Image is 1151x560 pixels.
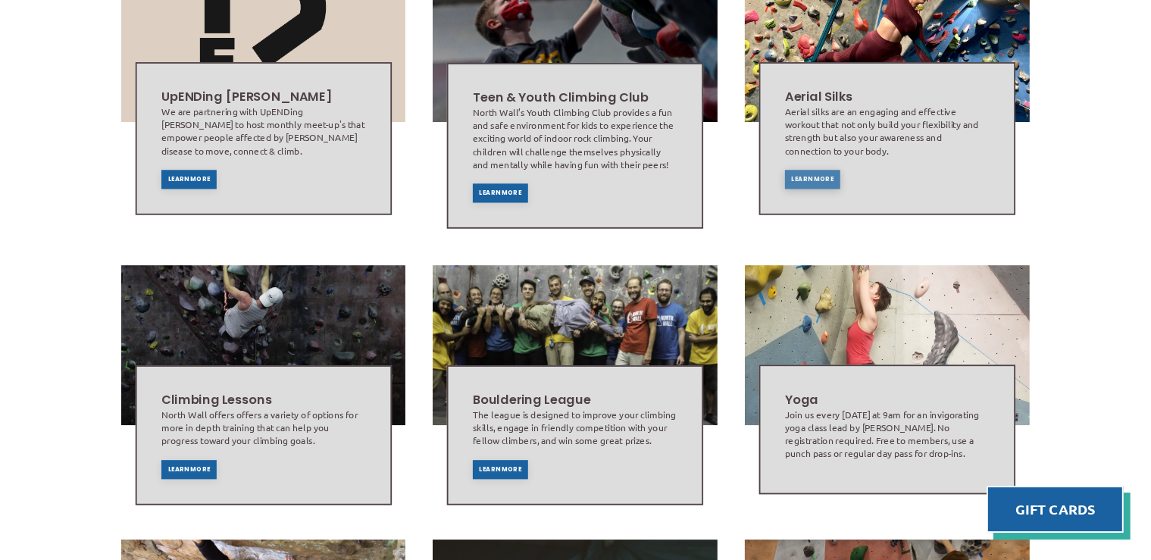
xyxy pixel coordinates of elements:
h2: Teen & Youth Climbing Club [473,89,677,107]
div: We are partnering with UpENDing [PERSON_NAME] to host monthly meet-up's that empower people affec... [161,105,365,157]
span: Learn More [167,466,210,472]
a: Learn More [161,171,216,189]
h2: UpENDing [PERSON_NAME] [161,89,365,106]
div: Aerial silks are an engaging and effective workout that not only build your flexibility and stren... [785,105,990,157]
img: Image [120,265,405,425]
a: Learn More [473,184,528,203]
h2: Aerial Silks [785,89,990,106]
div: Join us every [DATE] at 9am for an invigorating yoga class lead by [PERSON_NAME]. No registration... [785,408,990,459]
img: Image [745,265,1030,425]
h2: Yoga [785,390,990,408]
div: North Wall offers offers a variety of options for more in depth training that can help you progre... [161,408,365,447]
span: Learn More [792,177,834,183]
div: The league is designed to improve your climbing skills, engage in friendly competition with your ... [473,408,677,447]
h2: Bouldering League [473,391,677,408]
a: Learn More [473,460,528,479]
span: Learn More [167,177,210,183]
span: Learn More [480,466,522,472]
div: North Wall’s Youth Climbing Club provides a fun and safe environment for kids to experience the e... [473,106,677,171]
img: Image [433,265,718,425]
span: Learn More [480,190,522,196]
a: Learn More [161,460,216,479]
a: Learn More [785,171,840,189]
h2: Climbing Lessons [161,391,365,408]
